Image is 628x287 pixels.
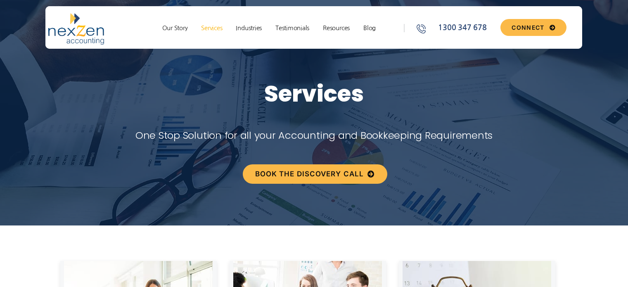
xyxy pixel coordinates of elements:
[359,24,380,32] a: Blog
[232,24,266,32] a: Industries
[319,24,354,32] a: Resources
[197,24,226,32] a: Services
[264,78,364,109] span: Services
[255,171,364,178] span: BOOK THE DISCOVERY CALL
[138,24,399,32] nav: Menu
[126,126,502,144] p: One Stop Solution for all your Accounting and Bookkeeping Requirements
[243,164,387,184] a: BOOK THE DISCOVERY CALL
[416,22,498,33] a: 1300 347 678
[271,24,313,32] a: Testimonials
[512,25,544,31] span: CONNECT
[158,24,192,32] a: Our Story
[500,19,566,36] a: CONNECT
[436,22,486,33] span: 1300 347 678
